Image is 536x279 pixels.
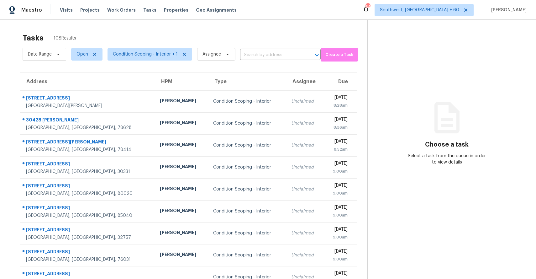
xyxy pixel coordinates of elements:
[26,234,150,241] div: [GEOGRAPHIC_DATA], [GEOGRAPHIC_DATA], 32757
[26,249,150,256] div: [STREET_ADDRESS]
[213,230,281,236] div: Condition Scoping - Interior
[155,73,208,90] th: HPM
[489,7,527,13] span: [PERSON_NAME]
[26,103,150,109] div: [GEOGRAPHIC_DATA][PERSON_NAME]
[26,117,150,125] div: 30428 [PERSON_NAME]
[286,73,323,90] th: Assignee
[26,227,150,234] div: [STREET_ADDRESS]
[164,7,188,13] span: Properties
[213,186,281,192] div: Condition Scoping - Interior
[240,50,303,60] input: Search by address
[160,229,203,237] div: [PERSON_NAME]
[313,51,321,60] button: Open
[329,190,348,196] div: 9:00am
[160,98,203,105] div: [PERSON_NAME]
[160,120,203,127] div: [PERSON_NAME]
[329,168,348,174] div: 9:00am
[425,142,469,148] h3: Choose a task
[329,146,348,153] div: 8:52am
[213,120,281,126] div: Condition Scoping - Interior
[365,4,370,10] div: 645
[213,208,281,214] div: Condition Scoping - Interior
[26,205,150,212] div: [STREET_ADDRESS]
[291,230,318,236] div: Unclaimed
[329,94,348,102] div: [DATE]
[26,139,150,147] div: [STREET_ADDRESS][PERSON_NAME]
[291,186,318,192] div: Unclaimed
[329,116,348,124] div: [DATE]
[213,252,281,258] div: Condition Scoping - Interior
[160,164,203,171] div: [PERSON_NAME]
[26,183,150,190] div: [STREET_ADDRESS]
[196,7,237,13] span: Geo Assignments
[113,51,178,57] span: Condition Scoping - Interior + 1
[329,124,348,131] div: 8:36am
[80,7,100,13] span: Projects
[329,270,348,278] div: [DATE]
[26,169,150,175] div: [GEOGRAPHIC_DATA], [GEOGRAPHIC_DATA], 30331
[324,73,358,90] th: Due
[329,102,348,109] div: 8:28am
[407,153,486,165] div: Select a task from the queue in order to view details
[26,95,150,103] div: [STREET_ADDRESS]
[380,7,459,13] span: Southwest, [GEOGRAPHIC_DATA] + 60
[291,252,318,258] div: Unclaimed
[329,204,348,212] div: [DATE]
[28,51,52,57] span: Date Range
[213,164,281,170] div: Condition Scoping - Interior
[324,51,355,58] span: Create a Task
[160,207,203,215] div: [PERSON_NAME]
[208,73,286,90] th: Type
[143,8,156,12] span: Tasks
[21,7,42,13] span: Maestro
[160,185,203,193] div: [PERSON_NAME]
[321,48,358,62] button: Create a Task
[329,138,348,146] div: [DATE]
[329,248,348,256] div: [DATE]
[60,7,73,13] span: Visits
[291,208,318,214] div: Unclaimed
[76,51,88,57] span: Open
[160,251,203,259] div: [PERSON_NAME]
[20,73,155,90] th: Address
[329,160,348,168] div: [DATE]
[213,142,281,148] div: Condition Scoping - Interior
[202,51,221,57] span: Assignee
[291,120,318,126] div: Unclaimed
[329,256,348,262] div: 9:00am
[26,256,150,263] div: [GEOGRAPHIC_DATA], [GEOGRAPHIC_DATA], 76031
[107,7,136,13] span: Work Orders
[26,125,150,131] div: [GEOGRAPHIC_DATA], [GEOGRAPHIC_DATA], 78628
[26,271,150,278] div: [STREET_ADDRESS]
[160,142,203,149] div: [PERSON_NAME]
[54,35,76,41] span: 108 Results
[291,164,318,170] div: Unclaimed
[23,35,44,41] h2: Tasks
[329,234,348,240] div: 9:00am
[26,147,150,153] div: [GEOGRAPHIC_DATA], [GEOGRAPHIC_DATA], 78414
[329,182,348,190] div: [DATE]
[291,142,318,148] div: Unclaimed
[213,98,281,105] div: Condition Scoping - Interior
[291,98,318,105] div: Unclaimed
[26,161,150,169] div: [STREET_ADDRESS]
[26,190,150,197] div: [GEOGRAPHIC_DATA], [GEOGRAPHIC_DATA], 80020
[26,212,150,219] div: [GEOGRAPHIC_DATA], [GEOGRAPHIC_DATA], 85040
[329,212,348,218] div: 9:00am
[329,226,348,234] div: [DATE]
